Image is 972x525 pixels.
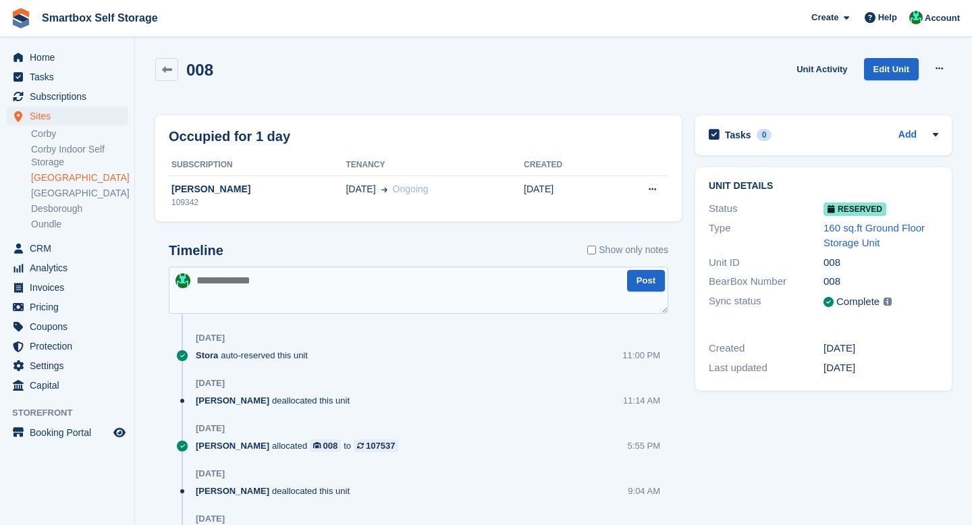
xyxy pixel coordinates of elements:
h2: Tasks [725,129,751,141]
span: Storefront [12,406,134,420]
span: [DATE] [346,182,375,196]
h2: 008 [186,61,213,79]
div: 107537 [366,439,395,452]
span: Coupons [30,317,111,336]
h2: Unit details [709,181,938,192]
span: Reserved [823,202,886,216]
div: 109342 [169,196,346,209]
a: [GEOGRAPHIC_DATA] [31,187,128,200]
div: Created [709,341,823,356]
div: [DATE] [196,333,225,343]
a: menu [7,87,128,106]
span: CRM [30,239,111,258]
a: menu [7,376,128,395]
a: menu [7,356,128,375]
a: Preview store [111,424,128,441]
div: [DATE] [196,514,225,524]
span: Protection [30,337,111,356]
span: Account [925,11,960,25]
img: stora-icon-8386f47178a22dfd0bd8f6a31ec36ba5ce8667c1dd55bd0f319d3a0aa187defe.svg [11,8,31,28]
button: Post [627,270,665,292]
span: Create [811,11,838,24]
span: Home [30,48,111,67]
a: menu [7,258,128,277]
span: Booking Portal [30,423,111,442]
div: Complete [836,294,880,310]
a: [GEOGRAPHIC_DATA] [31,171,128,184]
a: menu [7,423,128,442]
span: [PERSON_NAME] [196,439,269,452]
img: Elinor Shepherd [909,11,923,24]
span: Stora [196,349,218,362]
a: Add [898,128,917,143]
div: 008 [323,439,338,452]
h2: Timeline [169,243,223,258]
div: 008 [823,255,938,271]
div: Sync status [709,294,823,310]
div: Unit ID [709,255,823,271]
div: 11:00 PM [622,349,660,362]
a: menu [7,67,128,86]
div: 11:14 AM [623,394,660,407]
span: Capital [30,376,111,395]
span: Help [878,11,897,24]
span: Settings [30,356,111,375]
th: Tenancy [346,155,524,176]
img: icon-info-grey-7440780725fd019a000dd9b08b2336e03edf1995a4989e88bcd33f0948082b44.svg [884,298,892,306]
a: menu [7,337,128,356]
input: Show only notes [587,243,596,257]
a: Oundle [31,218,128,231]
span: Invoices [30,278,111,297]
div: 008 [823,274,938,289]
a: 160 sq.ft Ground Floor Storage Unit [823,222,925,249]
div: [DATE] [823,360,938,376]
div: deallocated this unit [196,394,356,407]
td: [DATE] [524,175,607,216]
div: Status [709,201,823,217]
span: Analytics [30,258,111,277]
a: menu [7,239,128,258]
a: Smartbox Self Storage [36,7,163,29]
a: menu [7,107,128,126]
span: [PERSON_NAME] [196,485,269,497]
h2: Occupied for 1 day [169,126,290,146]
a: menu [7,298,128,316]
a: menu [7,317,128,336]
span: Pricing [30,298,111,316]
div: [DATE] [196,468,225,479]
span: Sites [30,107,111,126]
a: 107537 [354,439,398,452]
div: [DATE] [196,423,225,434]
a: Corby Indoor Self Storage [31,143,128,169]
div: [PERSON_NAME] [169,182,346,196]
span: Ongoing [393,184,429,194]
span: Tasks [30,67,111,86]
div: 0 [757,129,772,141]
a: 008 [310,439,341,452]
span: Subscriptions [30,87,111,106]
a: menu [7,48,128,67]
a: Edit Unit [864,58,919,80]
label: Show only notes [587,243,668,257]
div: Last updated [709,360,823,376]
a: Unit Activity [791,58,853,80]
div: 9:04 AM [628,485,660,497]
th: Created [524,155,607,176]
a: Corby [31,128,128,140]
div: [DATE] [823,341,938,356]
a: menu [7,278,128,297]
th: Subscription [169,155,346,176]
div: 5:55 PM [628,439,660,452]
div: auto-reserved this unit [196,349,315,362]
div: deallocated this unit [196,485,356,497]
span: [PERSON_NAME] [196,394,269,407]
div: BearBox Number [709,274,823,289]
img: Elinor Shepherd [175,273,190,288]
div: [DATE] [196,378,225,389]
a: Desborough [31,202,128,215]
div: allocated to [196,439,405,452]
div: Type [709,221,823,251]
